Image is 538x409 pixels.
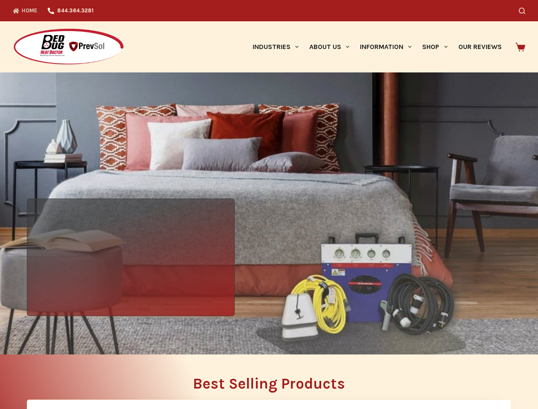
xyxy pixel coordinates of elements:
[417,21,453,72] a: Shop
[247,21,304,72] a: Industries
[27,376,511,391] h2: Best Selling Products
[453,21,507,72] a: Our Reviews
[13,28,124,66] img: Prevsol/Bed Bug Heat Doctor
[355,21,417,72] a: Information
[519,8,525,14] button: Search
[304,21,354,72] a: About Us
[247,21,507,72] nav: Primary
